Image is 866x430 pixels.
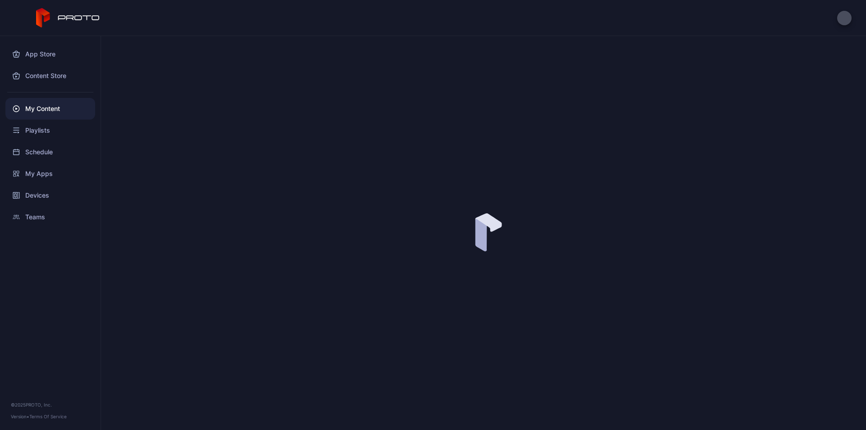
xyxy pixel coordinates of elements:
[5,185,95,206] a: Devices
[11,401,90,408] div: © 2025 PROTO, Inc.
[5,141,95,163] a: Schedule
[11,414,29,419] span: Version •
[5,120,95,141] a: Playlists
[5,98,95,120] a: My Content
[5,206,95,228] a: Teams
[29,414,67,419] a: Terms Of Service
[5,163,95,185] a: My Apps
[5,65,95,87] a: Content Store
[5,43,95,65] a: App Store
